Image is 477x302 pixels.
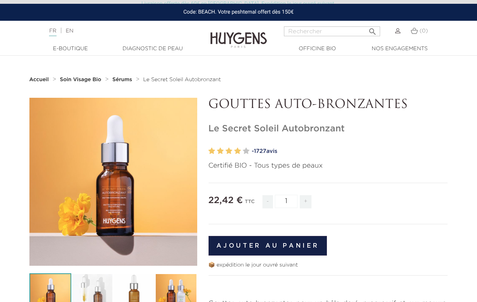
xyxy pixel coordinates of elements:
p: 📦 expédition le jour ouvré suivant [209,261,448,269]
span: 1727 [254,148,266,154]
span: - [262,195,273,208]
a: EN [66,28,73,34]
p: Certifié BIO - Tous types de peaux [209,161,448,171]
h1: Le Secret Soleil Autobronzant [209,123,448,134]
span: 22,42 € [209,196,243,205]
button:  [366,24,379,34]
span: + [300,195,312,208]
i:  [368,25,377,34]
input: Rechercher [284,26,380,36]
div: TTC [245,194,255,214]
a: Accueil [29,77,51,83]
label: 2 [217,146,224,157]
span: (0) [420,28,428,34]
strong: Accueil [29,77,49,82]
span: Le Secret Soleil Autobronzant [143,77,221,82]
label: 5 [243,146,250,157]
a: Diagnostic de peau [115,45,190,53]
strong: Sérums [112,77,132,82]
strong: Soin Visage Bio [60,77,101,82]
a: Nos engagements [362,45,437,53]
a: Soin Visage Bio [60,77,103,83]
label: 1 [209,146,215,157]
a: -1727avis [252,146,448,157]
a: FR [49,28,56,36]
a: Le Secret Soleil Autobronzant [143,77,221,83]
label: 4 [234,146,241,157]
a: Officine Bio [280,45,355,53]
p: GOUTTES AUTO-BRONZANTES [209,98,448,112]
img: Huygens [210,20,267,49]
input: Quantité [275,195,298,208]
div: | [45,26,193,35]
label: 3 [225,146,232,157]
a: Sérums [112,77,134,83]
button: Ajouter au panier [209,236,327,256]
a: E-Boutique [33,45,108,53]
